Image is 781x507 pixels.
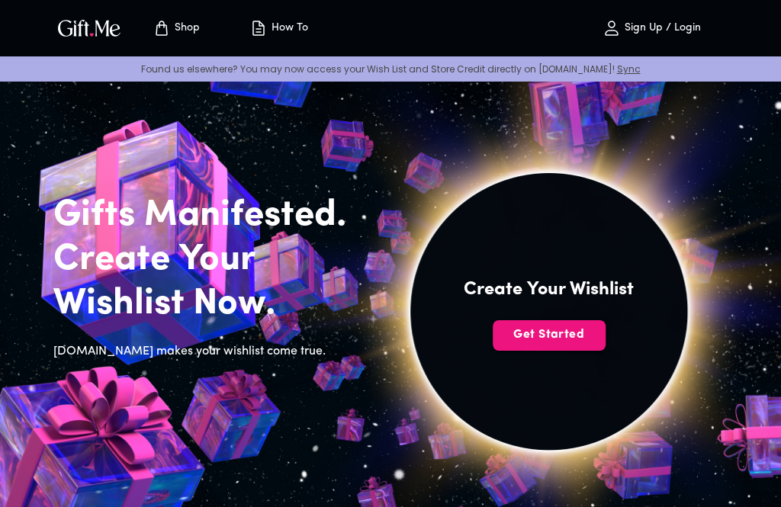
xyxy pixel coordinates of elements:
p: Shop [171,22,200,35]
h6: [DOMAIN_NAME] makes your wishlist come true. [53,342,371,361]
button: GiftMe Logo [53,19,125,37]
h2: Create Your [53,238,371,282]
button: Sign Up / Login [575,4,728,53]
img: how-to.svg [249,19,268,37]
h4: Create Your Wishlist [464,278,634,302]
p: Sign Up / Login [621,22,701,35]
button: Get Started [493,320,606,351]
a: Sync [617,63,641,75]
button: Store page [134,4,218,53]
h2: Gifts Manifested. [53,194,371,238]
span: Get Started [493,326,606,343]
button: How To [236,4,320,53]
img: GiftMe Logo [55,17,124,39]
p: Found us elsewhere? You may now access your Wish List and Store Credit directly on [DOMAIN_NAME]! [12,63,769,75]
h2: Wishlist Now. [53,282,371,326]
p: How To [268,22,308,35]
